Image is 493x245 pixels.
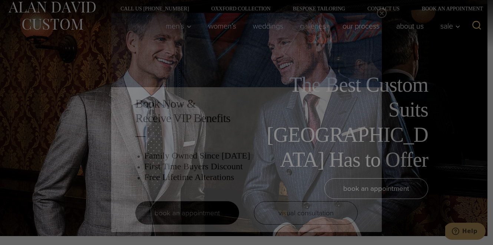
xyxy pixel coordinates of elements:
[254,201,358,225] a: visual consultation
[377,8,387,18] button: Close
[17,5,32,12] span: Help
[144,150,358,161] h3: Family Owned Since [DATE]
[135,97,358,125] h2: Book Now & Receive VIP Benefits
[135,201,239,225] a: book an appointment
[144,161,358,172] h3: First Time Buyers Discount
[144,172,358,183] h3: Free Lifetime Alterations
